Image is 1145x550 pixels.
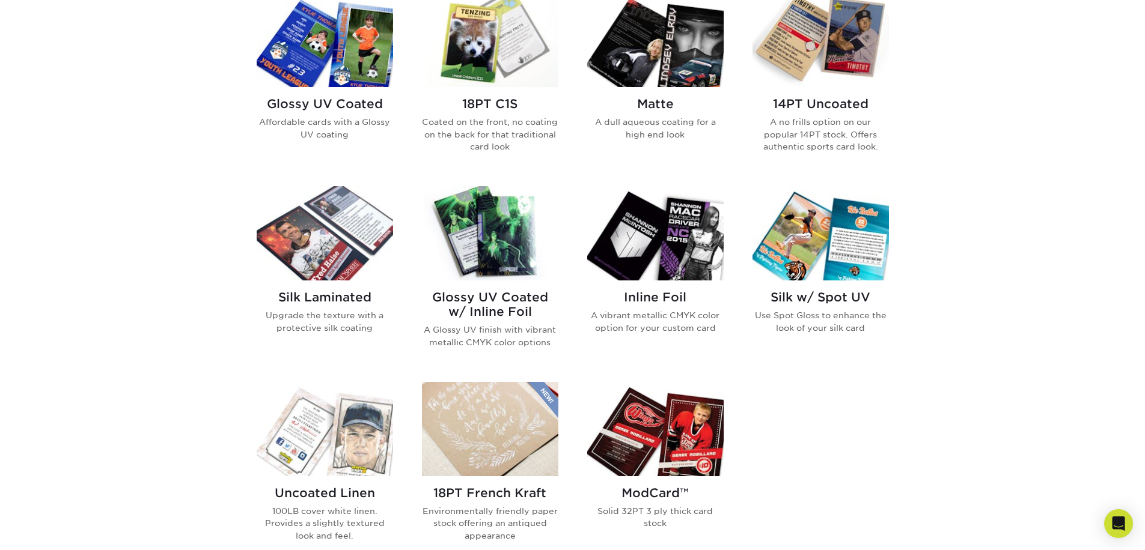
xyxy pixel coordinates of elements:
h2: Uncoated Linen [257,486,393,500]
img: Silk Laminated Trading Cards [257,186,393,280]
div: Open Intercom Messenger [1104,509,1133,538]
img: New Product [528,382,558,418]
h2: Glossy UV Coated w/ Inline Foil [422,290,558,319]
h2: Matte [587,97,724,111]
img: Uncoated Linen Trading Cards [257,382,393,476]
h2: 14PT Uncoated [753,97,889,111]
img: Silk w/ Spot UV Trading Cards [753,186,889,280]
a: Inline Foil Trading Cards Inline Foil A vibrant metallic CMYK color option for your custom card [587,186,724,367]
img: ModCard™ Trading Cards [587,382,724,476]
img: Glossy UV Coated w/ Inline Foil Trading Cards [422,186,558,280]
p: A no frills option on our popular 14PT stock. Offers authentic sports card look. [753,116,889,153]
iframe: Google Customer Reviews [3,513,102,546]
h2: 18PT French Kraft [422,486,558,500]
p: Solid 32PT 3 ply thick card stock [587,505,724,530]
p: Coated on the front, no coating on the back for that traditional card look [422,116,558,153]
p: Environmentally friendly paper stock offering an antiqued appearance [422,505,558,542]
h2: ModCard™ [587,486,724,500]
p: A vibrant metallic CMYK color option for your custom card [587,309,724,334]
p: A dull aqueous coating for a high end look [587,116,724,141]
h2: Silk w/ Spot UV [753,290,889,304]
a: Silk Laminated Trading Cards Silk Laminated Upgrade the texture with a protective silk coating [257,186,393,367]
p: Use Spot Gloss to enhance the look of your silk card [753,309,889,334]
h2: Silk Laminated [257,290,393,304]
a: Glossy UV Coated w/ Inline Foil Trading Cards Glossy UV Coated w/ Inline Foil A Glossy UV finish ... [422,186,558,367]
h2: Inline Foil [587,290,724,304]
p: Upgrade the texture with a protective silk coating [257,309,393,334]
p: Affordable cards with a Glossy UV coating [257,116,393,141]
h2: Glossy UV Coated [257,97,393,111]
a: Silk w/ Spot UV Trading Cards Silk w/ Spot UV Use Spot Gloss to enhance the look of your silk card [753,186,889,367]
img: 18PT French Kraft Trading Cards [422,382,558,476]
p: 100LB cover white linen. Provides a slightly textured look and feel. [257,505,393,542]
h2: 18PT C1S [422,97,558,111]
p: A Glossy UV finish with vibrant metallic CMYK color options [422,324,558,348]
img: Inline Foil Trading Cards [587,186,724,280]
